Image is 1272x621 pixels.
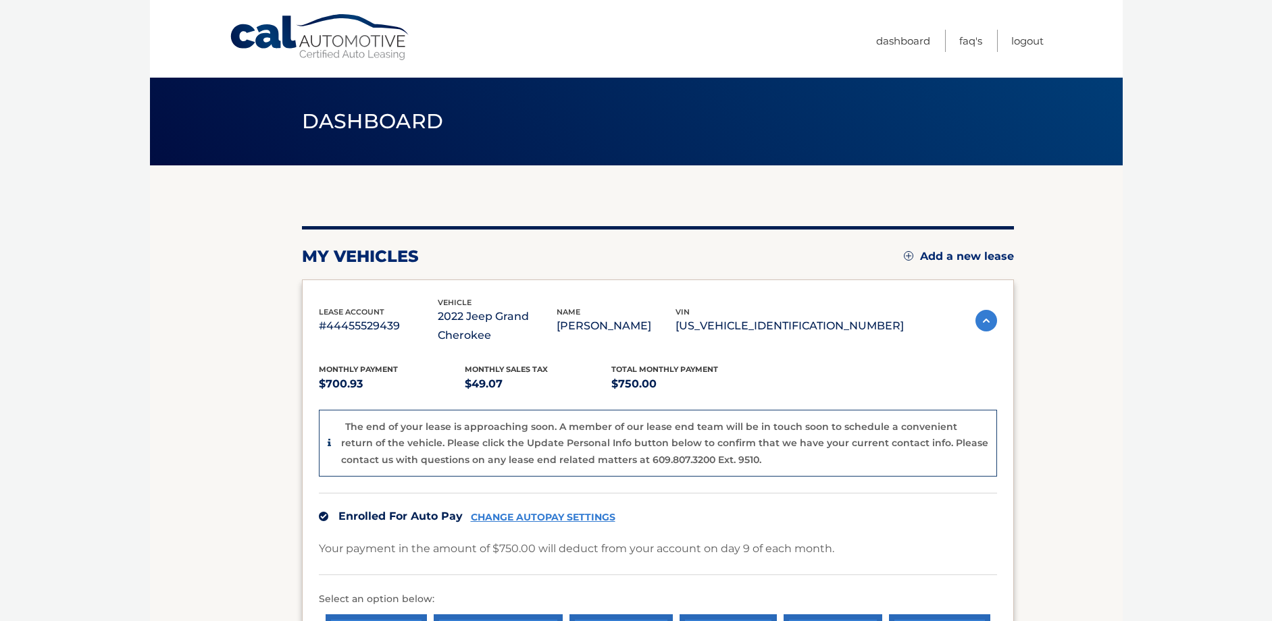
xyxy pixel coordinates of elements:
[319,375,465,394] p: $700.93
[319,512,328,521] img: check.svg
[319,364,398,374] span: Monthly Payment
[1011,30,1044,52] a: Logout
[341,421,988,466] p: The end of your lease is approaching soon. A member of our lease end team will be in touch soon t...
[611,364,718,374] span: Total Monthly Payment
[471,512,615,523] a: CHANGE AUTOPAY SETTINGS
[904,251,913,261] img: add.svg
[319,317,438,335] p: #44455529439
[465,364,548,374] span: Monthly sales Tax
[319,307,384,317] span: lease account
[557,307,580,317] span: name
[557,317,676,335] p: [PERSON_NAME]
[876,30,930,52] a: Dashboard
[229,13,411,61] a: Cal Automotive
[302,246,419,267] h2: my vehicles
[676,307,690,317] span: vin
[611,375,758,394] p: $750.00
[959,30,982,52] a: FAQ's
[975,310,997,331] img: accordion-active.svg
[338,510,463,522] span: Enrolled For Auto Pay
[319,591,997,607] p: Select an option below:
[302,109,444,134] span: Dashboard
[465,375,611,394] p: $49.07
[904,250,1014,263] a: Add a new lease
[319,539,834,558] p: Your payment in the amount of $750.00 will deduct from your account on day 9 of each month.
[676,317,904,335] p: [US_VEHICLE_IDENTIFICATION_NUMBER]
[438,307,557,345] p: 2022 Jeep Grand Cherokee
[438,298,472,307] span: vehicle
